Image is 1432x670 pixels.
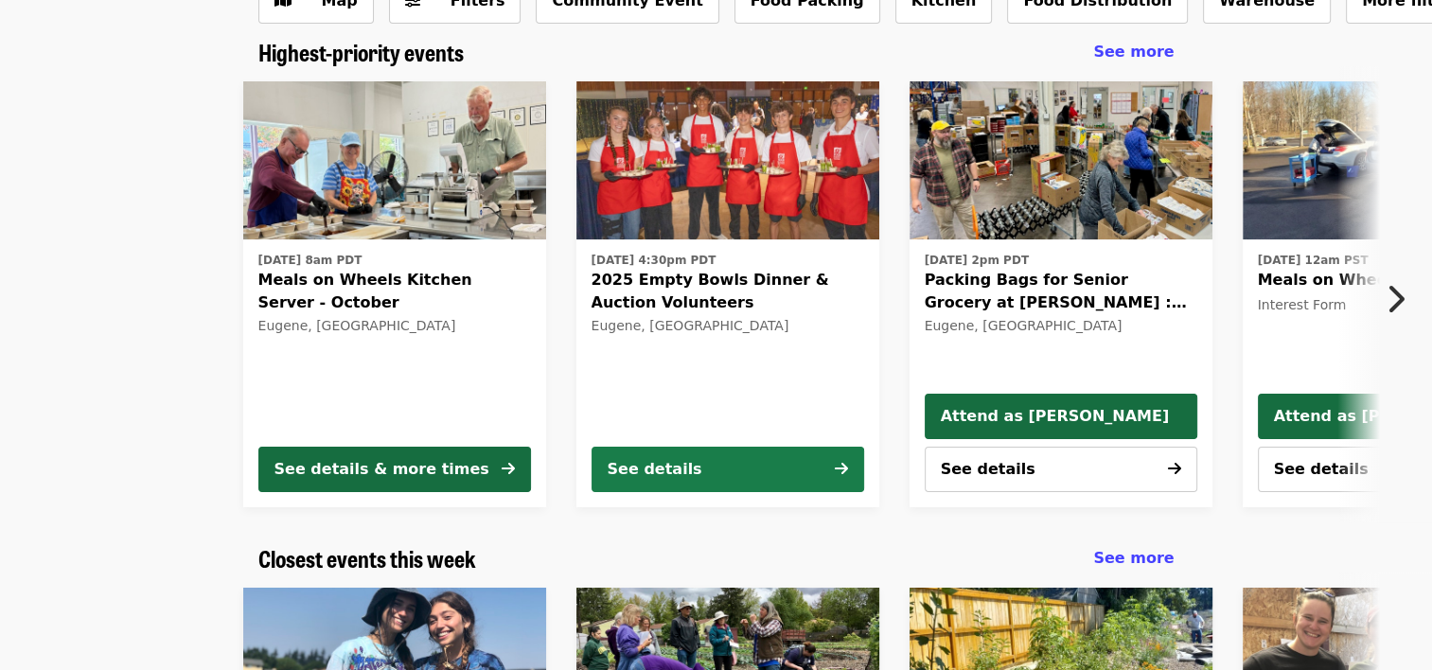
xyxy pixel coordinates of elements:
[835,460,848,478] i: arrow-right icon
[1274,460,1369,478] span: See details
[941,405,1181,428] span: Attend as [PERSON_NAME]
[1386,281,1405,317] i: chevron-right icon
[592,447,864,492] button: See details
[258,269,531,314] span: Meals on Wheels Kitchen Server - October
[925,252,1029,269] time: [DATE] 2pm PDT
[1258,297,1347,312] span: Interest Form
[258,39,464,66] a: Highest-priority events
[925,447,1197,492] button: See details
[1093,41,1174,63] a: See more
[576,81,879,507] a: See details for "2025 Empty Bowls Dinner & Auction Volunteers"
[1093,43,1174,61] span: See more
[258,541,476,574] span: Closest events this week
[925,394,1197,439] button: Attend as [PERSON_NAME]
[1093,549,1174,567] span: See more
[243,81,546,240] img: Meals on Wheels Kitchen Server - October organized by FOOD For Lane County
[243,39,1190,66] div: Highest-priority events
[258,35,464,68] span: Highest-priority events
[1370,273,1432,326] button: Next item
[925,247,1197,338] a: See details for "Packing Bags for Senior Grocery at Bailey Hill : October"
[1258,252,1369,269] time: [DATE] 12am PST
[243,81,546,507] a: See details for "Meals on Wheels Kitchen Server - October"
[258,447,531,492] button: See details & more times
[274,458,489,481] div: See details & more times
[243,545,1190,573] div: Closest events this week
[592,318,864,334] div: Eugene, [GEOGRAPHIC_DATA]
[258,545,476,573] a: Closest events this week
[576,81,879,240] img: 2025 Empty Bowls Dinner & Auction Volunteers organized by FOOD For Lane County
[925,269,1197,314] span: Packing Bags for Senior Grocery at [PERSON_NAME] : October
[258,318,531,334] div: Eugene, [GEOGRAPHIC_DATA]
[925,318,1197,334] div: Eugene, [GEOGRAPHIC_DATA]
[592,269,864,314] span: 2025 Empty Bowls Dinner & Auction Volunteers
[258,252,362,269] time: [DATE] 8am PDT
[910,81,1212,240] img: Packing Bags for Senior Grocery at Bailey Hill : October organized by FOOD For Lane County
[1093,547,1174,570] a: See more
[910,81,1212,240] a: Packing Bags for Senior Grocery at Bailey Hill : October
[502,460,515,478] i: arrow-right icon
[608,458,702,481] div: See details
[592,252,716,269] time: [DATE] 4:30pm PDT
[1168,460,1181,478] i: arrow-right icon
[941,460,1035,478] span: See details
